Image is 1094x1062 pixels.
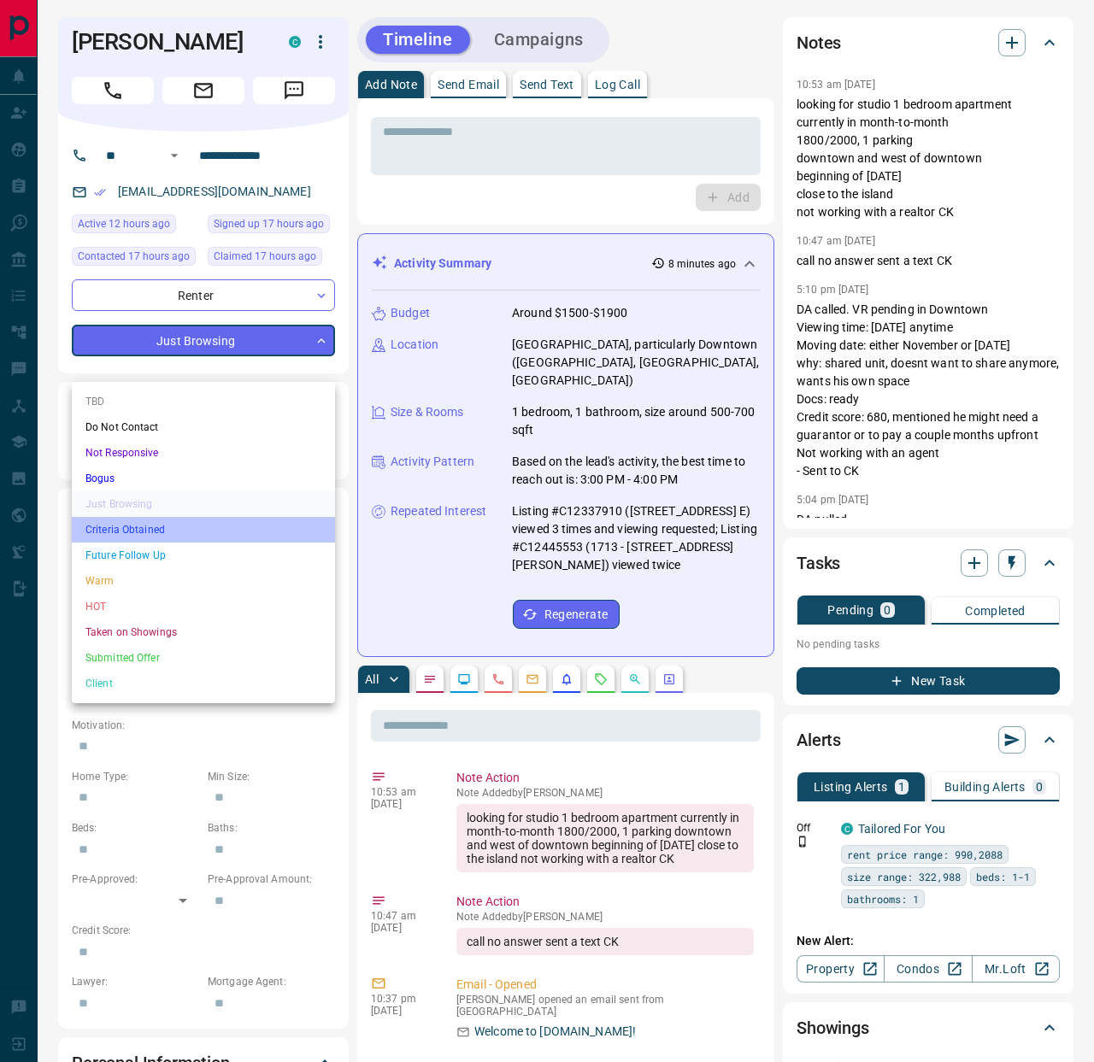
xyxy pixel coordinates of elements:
li: Do Not Contact [72,414,335,440]
li: Bogus [72,466,335,491]
li: Future Follow Up [72,543,335,568]
li: Warm [72,568,335,594]
li: Not Responsive [72,440,335,466]
li: HOT [72,594,335,619]
li: TBD [72,389,335,414]
li: Submitted Offer [72,645,335,671]
li: Taken on Showings [72,619,335,645]
li: Criteria Obtained [72,517,335,543]
li: Client [72,671,335,696]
